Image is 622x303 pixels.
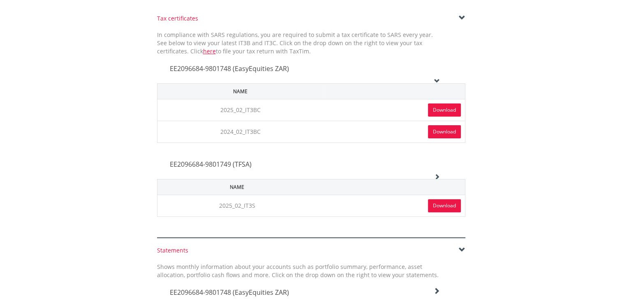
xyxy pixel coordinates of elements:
a: Download [428,103,461,117]
span: In compliance with SARS regulations, you are required to submit a tax certificate to SARS every y... [157,31,433,55]
th: Name [157,179,317,195]
span: EE2096684-9801748 (EasyEquities ZAR) [170,64,289,73]
span: Click to file your tax return with TaxTim. [190,47,311,55]
td: 2025_02_IT3S [157,195,317,216]
a: Download [428,199,461,212]
td: 2024_02_IT3BC [157,121,324,142]
th: Name [157,83,324,99]
a: here [203,47,216,55]
div: Tax certificates [157,14,465,23]
span: EE2096684-9801748 (EasyEquities ZAR) [170,288,289,297]
span: EE2096684-9801749 (TFSA) [170,160,252,169]
a: Download [428,125,461,138]
div: Shows monthly information about your accounts such as portfolio summary, performance, asset alloc... [151,263,445,279]
div: Statements [157,246,465,255]
td: 2025_02_IT3BC [157,99,324,121]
